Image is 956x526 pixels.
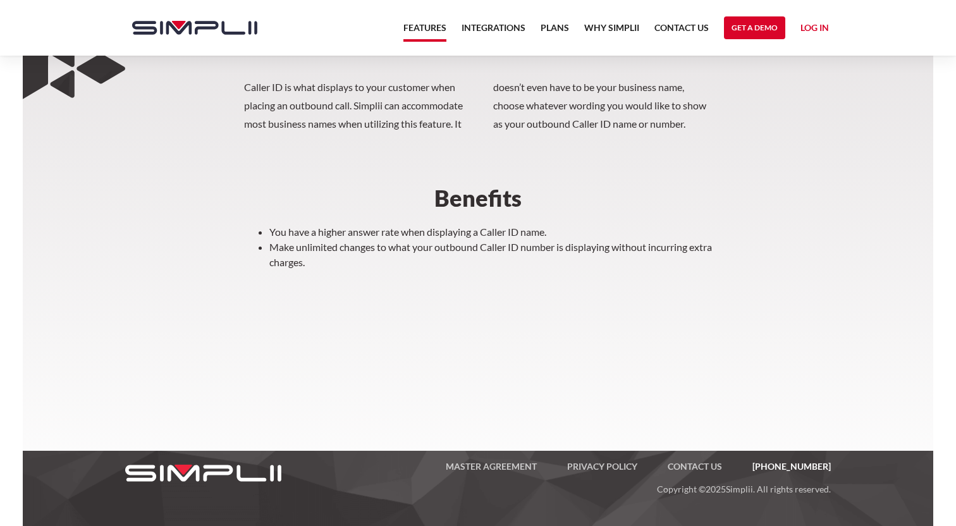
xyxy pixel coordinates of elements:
[462,20,525,43] a: Integrations
[706,484,726,494] span: 2025
[654,20,709,43] a: Contact US
[244,78,712,133] p: Caller ID is what displays to your customer when placing an outbound call. Simplii can accommodat...
[653,459,737,474] a: Contact US
[244,187,712,209] h2: Benefits
[305,474,831,497] p: Copyright © Simplii. All rights reserved.
[584,20,639,43] a: Why Simplii
[132,21,257,35] img: Simplii
[800,20,829,39] a: Log in
[724,16,785,39] a: Get a Demo
[541,20,569,43] a: Plans
[552,459,653,474] a: Privacy Policy
[269,240,712,270] li: Make unlimited changes to what your outbound Caller ID number is displaying without incurring ext...
[737,459,831,474] a: [PHONE_NUMBER]
[431,459,552,474] a: Master Agreement
[403,20,446,42] a: Features
[269,224,712,240] li: You have a higher answer rate when displaying a Caller ID name.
